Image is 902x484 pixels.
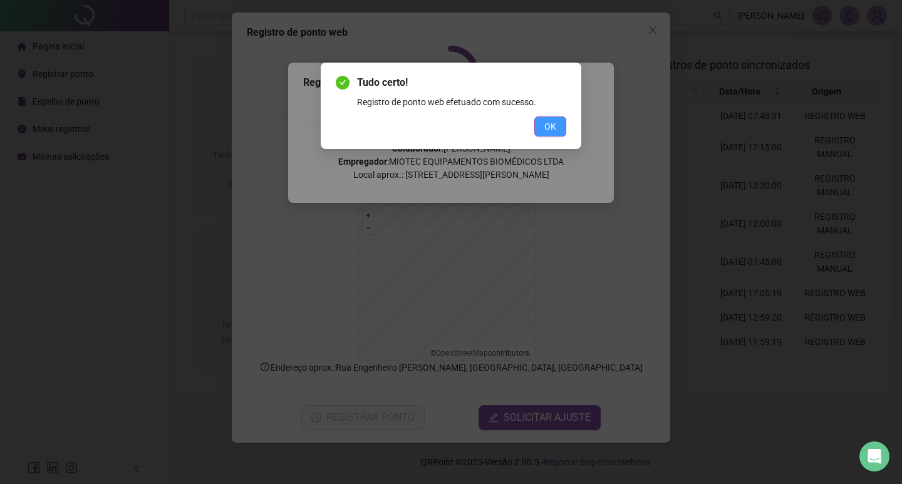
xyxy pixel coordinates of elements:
span: check-circle [336,76,350,90]
span: OK [544,120,556,133]
div: Open Intercom Messenger [859,441,889,471]
div: Registro de ponto web efetuado com sucesso. [357,95,566,109]
button: OK [534,116,566,136]
span: Tudo certo! [357,75,566,90]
